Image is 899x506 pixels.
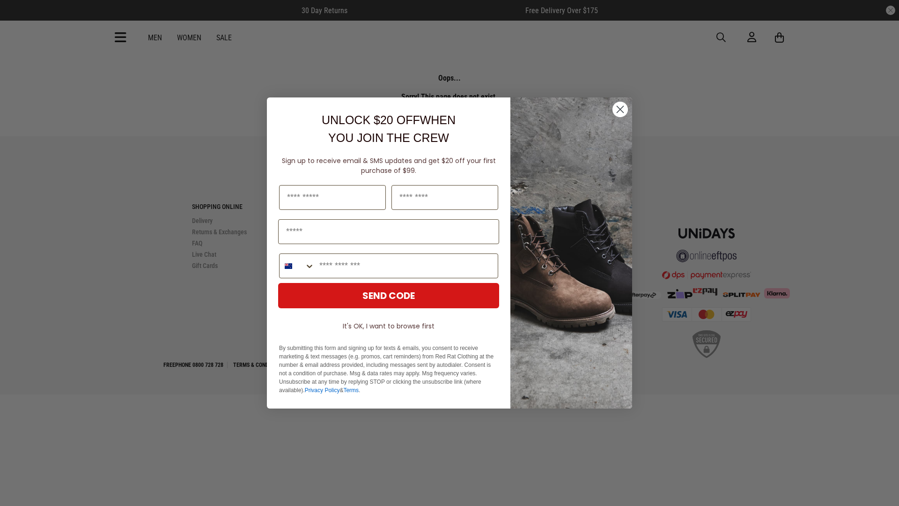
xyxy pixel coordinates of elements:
a: Terms [343,387,359,394]
button: It's OK, I want to browse first [278,318,499,335]
a: Privacy Policy [305,387,340,394]
span: WHEN [420,113,456,126]
button: Open LiveChat chat widget [7,4,36,32]
img: f7662613-148e-4c88-9575-6c6b5b55a647.jpeg [510,97,632,409]
p: By submitting this form and signing up for texts & emails, you consent to receive marketing & tex... [279,344,498,394]
span: YOU JOIN THE CREW [328,131,449,144]
input: Email [278,219,499,244]
button: Close dialog [612,101,628,118]
input: First Name [279,185,386,210]
img: New Zealand [285,262,292,270]
span: Sign up to receive email & SMS updates and get $20 off your first purchase of $99. [282,156,496,175]
span: UNLOCK $20 OFF [322,113,420,126]
button: Search Countries [280,254,315,278]
button: SEND CODE [278,283,499,308]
